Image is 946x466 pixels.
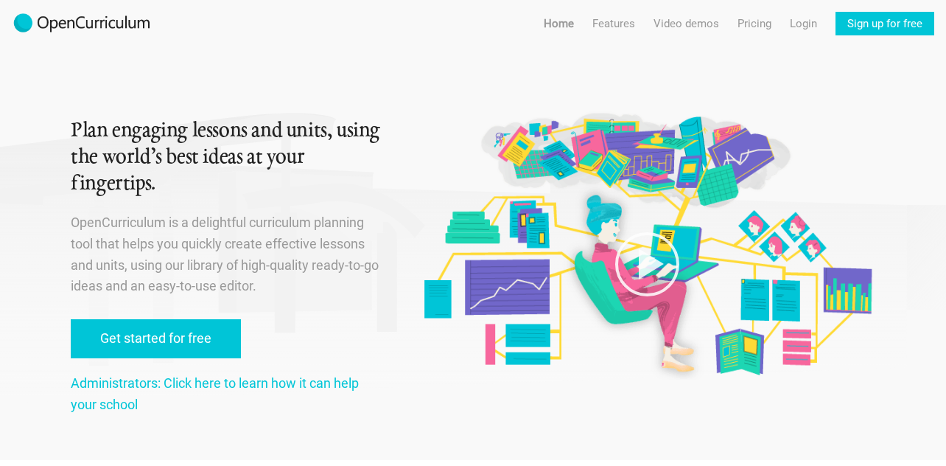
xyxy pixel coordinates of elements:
[71,212,387,297] p: OpenCurriculum is a delightful curriculum planning tool that helps you quickly create effective l...
[12,12,152,35] img: 2017-logo-m.png
[654,12,719,35] a: Video demos
[544,12,574,35] a: Home
[71,319,241,358] a: Get started for free
[790,12,817,35] a: Login
[71,118,387,198] h1: Plan engaging lessons and units, using the world’s best ideas at your fingertips.
[835,12,934,35] a: Sign up for free
[592,12,635,35] a: Features
[737,12,771,35] a: Pricing
[71,375,359,412] a: Administrators: Click here to learn how it can help your school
